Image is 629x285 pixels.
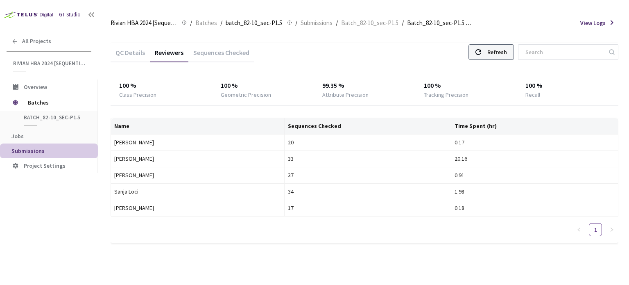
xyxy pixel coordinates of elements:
button: left [572,223,586,236]
span: Batch_82-10_sec-P1.5 QC - [DATE] [407,18,473,28]
div: 1.98 [455,187,615,196]
div: Class Precision [119,91,156,99]
li: Previous Page [572,223,586,236]
li: Next Page [605,223,618,236]
div: Recall [525,91,540,99]
div: Refresh [487,45,507,59]
span: right [609,227,614,232]
div: Sequences Checked [188,48,254,62]
span: Jobs [11,132,24,140]
li: 1 [589,223,602,236]
div: 33 [288,154,448,163]
div: 99.35 % [322,81,407,91]
span: Batch_82-10_sec-P1.5 [341,18,398,28]
a: Batches [194,18,219,27]
div: [PERSON_NAME] [114,154,281,163]
a: Submissions [299,18,334,27]
div: 34 [288,187,448,196]
span: Batches [28,94,84,111]
div: Sanja Loci [114,187,281,196]
th: Sequences Checked [285,118,452,135]
div: 17 [288,203,448,212]
span: View Logs [580,19,606,27]
span: Rivian HBA 2024 [Sequential] [111,18,177,28]
span: batch_82-10_sec-P1.5 [226,18,282,28]
span: Overview [24,83,47,91]
li: / [220,18,222,28]
th: Time Spent (hr) [451,118,618,135]
span: Submissions [11,147,45,155]
a: 1 [589,223,602,236]
div: 20.16 [455,154,615,163]
div: 0.91 [455,171,615,180]
a: Batch_82-10_sec-P1.5 [339,18,400,27]
span: batch_82-10_sec-P1.5 [24,114,84,121]
span: Project Settings [24,162,66,169]
div: 100 % [525,81,610,91]
span: Batches [195,18,217,28]
span: Rivian HBA 2024 [Sequential] [13,60,86,67]
div: 100 % [221,81,305,91]
div: [PERSON_NAME] [114,203,281,212]
div: Tracking Precision [424,91,468,99]
input: Search [520,45,608,59]
span: Submissions [301,18,333,28]
span: left [577,227,581,232]
li: / [336,18,338,28]
div: 20 [288,138,448,147]
div: GT Studio [59,11,81,19]
div: Geometric Precision [221,91,271,99]
div: Reviewers [150,48,188,62]
span: All Projects [22,38,51,45]
div: [PERSON_NAME] [114,171,281,180]
button: right [605,223,618,236]
li: / [190,18,192,28]
th: Name [111,118,285,135]
div: QC Details [111,48,150,62]
div: 100 % [424,81,509,91]
div: 37 [288,171,448,180]
div: Attribute Precision [322,91,369,99]
div: 100 % [119,81,204,91]
div: [PERSON_NAME] [114,138,281,147]
li: / [402,18,404,28]
div: 0.17 [455,138,615,147]
div: 0.18 [455,203,615,212]
li: / [295,18,297,28]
